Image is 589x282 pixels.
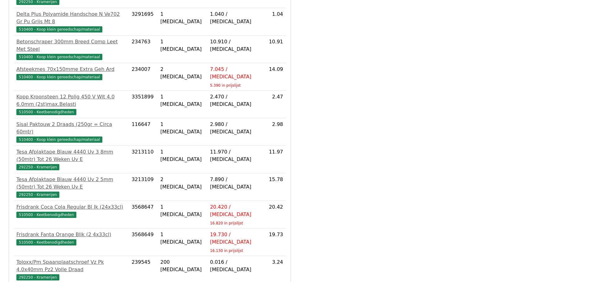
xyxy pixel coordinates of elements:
[16,274,59,280] span: 292250 - Kramerijen
[210,249,243,253] sub: 16.130 in prijslijst
[261,63,286,91] td: 14.09
[16,54,102,60] span: 510400 - Koop klein gereedschap/materiaal
[210,231,258,246] div: 19.730 / [MEDICAL_DATA]
[210,93,258,108] div: 2.470 / [MEDICAL_DATA]
[210,203,258,218] div: 20.420 / [MEDICAL_DATA]
[16,26,102,33] span: 510400 - Koop klein gereedschap/materiaal
[16,121,127,143] a: Sisal Paktouw 2 Draads (250gr = Circa 60mtr)510400 - Koop klein gereedschap/materiaal
[16,258,127,281] a: Toloxx/Pm Spaanplaatschroef Vz Pk 4.0x40mm Pz2 Volle Draad292250 - Kramerijen
[16,66,127,73] div: Afsteekmes 70x150mme Extra Geh Ard
[16,11,127,25] div: Delta Plus Polyamide Handschoe N Ve702 Gr Pu Grijs Mt 8
[16,93,127,115] a: Kopp Kroonsteen 12 Polig 450 V Wit 4.0 6.0mm (2st)max.Belasti510500 - Keetbenodigdheden
[129,63,158,91] td: 234007
[210,148,258,163] div: 11.970 / [MEDICAL_DATA]
[16,148,127,163] div: Tesa Afplaktape Blauw 4440 Uv 3 8mm (50mtr) Tot 26 Weken Uv E
[210,11,258,25] div: 1.040 / [MEDICAL_DATA]
[16,148,127,171] a: Tesa Afplaktape Blauw 4440 Uv 3 8mm (50mtr) Tot 26 Weken Uv E292250 - Kramerijen
[160,66,205,80] div: 2 [MEDICAL_DATA]
[160,148,205,163] div: 1 [MEDICAL_DATA]
[129,118,158,146] td: 116647
[210,221,243,225] sub: 16.820 in prijslijst
[129,201,158,228] td: 3568647
[210,121,258,136] div: 2.980 / [MEDICAL_DATA]
[210,38,258,53] div: 10.910 / [MEDICAL_DATA]
[16,176,127,191] div: Tesa Afplaktape Blauw 4440 Uv 2 5mm (50mtr) Tot 26 Weken Uv E
[129,91,158,118] td: 3351899
[129,228,158,256] td: 3568649
[129,36,158,63] td: 234763
[261,118,286,146] td: 2.98
[261,146,286,173] td: 11.97
[16,231,127,246] a: Frisdrank Fanta Orange Blik (2 4x33cl)510500 - Keetbenodigdheden
[160,258,205,273] div: 200 [MEDICAL_DATA]
[160,11,205,25] div: 1 [MEDICAL_DATA]
[16,239,76,245] span: 510500 - Keetbenodigdheden
[210,66,258,80] div: 7.045 / [MEDICAL_DATA]
[261,173,286,201] td: 15.78
[261,201,286,228] td: 20.42
[16,203,127,218] a: Frisdrank Coca Cola Regular Bl Ik (24x33cl)510500 - Keetbenodigdheden
[261,36,286,63] td: 10.91
[16,203,127,211] div: Frisdrank Coca Cola Regular Bl Ik (24x33cl)
[210,83,241,88] sub: 5.390 in prijslijst
[261,91,286,118] td: 2.47
[16,66,127,80] a: Afsteekmes 70x150mme Extra Geh Ard510400 - Koop klein gereedschap/materiaal
[16,212,76,218] span: 510500 - Keetbenodigdheden
[129,173,158,201] td: 3213109
[261,8,286,36] td: 1.04
[261,228,286,256] td: 19.73
[16,258,127,273] div: Toloxx/Pm Spaanplaatschroef Vz Pk 4.0x40mm Pz2 Volle Draad
[16,192,59,198] span: 292250 - Kramerijen
[16,164,59,170] span: 292250 - Kramerijen
[16,137,102,143] span: 510400 - Koop klein gereedschap/materiaal
[16,109,76,115] span: 510500 - Keetbenodigdheden
[16,38,127,60] a: Betonschraper 300mm Breed Comp Leet Met Steel510400 - Koop klein gereedschap/materiaal
[210,258,258,273] div: 0.016 / [MEDICAL_DATA]
[160,203,205,218] div: 1 [MEDICAL_DATA]
[16,74,102,80] span: 510400 - Koop klein gereedschap/materiaal
[129,8,158,36] td: 3291695
[160,93,205,108] div: 1 [MEDICAL_DATA]
[16,11,127,33] a: Delta Plus Polyamide Handschoe N Ve702 Gr Pu Grijs Mt 8510400 - Koop klein gereedschap/materiaal
[160,121,205,136] div: 1 [MEDICAL_DATA]
[160,38,205,53] div: 1 [MEDICAL_DATA]
[16,121,127,136] div: Sisal Paktouw 2 Draads (250gr = Circa 60mtr)
[16,231,127,238] div: Frisdrank Fanta Orange Blik (2 4x33cl)
[16,38,127,53] div: Betonschraper 300mm Breed Comp Leet Met Steel
[160,231,205,246] div: 1 [MEDICAL_DATA]
[16,93,127,108] div: Kopp Kroonsteen 12 Polig 450 V Wit 4.0 6.0mm (2st)max.Belasti
[160,176,205,191] div: 2 [MEDICAL_DATA]
[210,176,258,191] div: 7.890 / [MEDICAL_DATA]
[129,146,158,173] td: 3213110
[16,176,127,198] a: Tesa Afplaktape Blauw 4440 Uv 2 5mm (50mtr) Tot 26 Weken Uv E292250 - Kramerijen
